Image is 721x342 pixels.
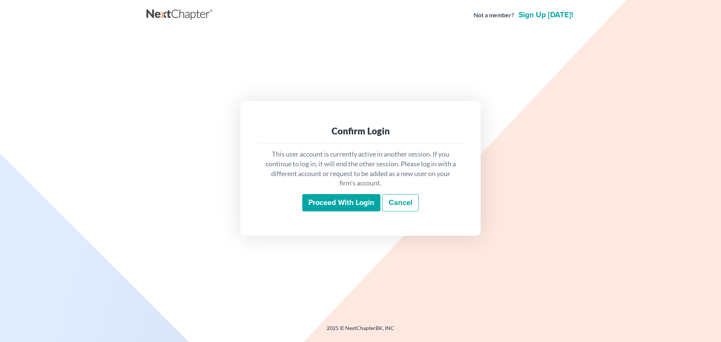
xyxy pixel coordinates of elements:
[264,125,457,137] div: Confirm Login
[146,324,575,338] div: 2025 © NextChapterBK, INC
[302,194,380,211] input: Proceed with login
[517,11,575,19] a: Sign up [DATE]!
[382,194,419,211] a: Cancel
[264,149,457,188] p: This user account is currently active in another session. If you continue to log in, it will end ...
[474,11,514,20] strong: Not a member?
